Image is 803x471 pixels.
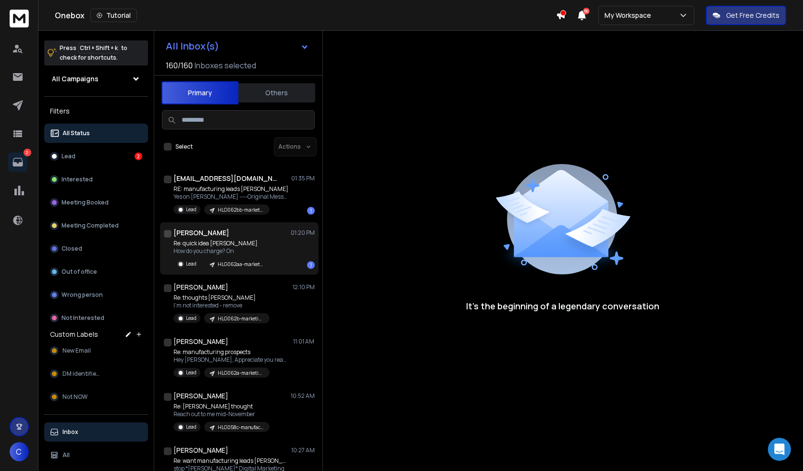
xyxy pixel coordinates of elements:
[173,193,289,201] p: Yes on [PERSON_NAME] -----Original Message-----
[44,341,148,360] button: New Email
[90,9,137,22] button: Tutorial
[706,6,786,25] button: Get Free Credits
[166,60,193,71] span: 160 / 160
[173,403,270,410] p: Re: [PERSON_NAME] thought
[293,338,315,345] p: 11:01 AM
[186,369,197,376] p: Lead
[62,291,103,299] p: Wrong person
[291,175,315,182] p: 01:35 PM
[44,193,148,212] button: Meeting Booked
[44,170,148,189] button: Interested
[218,424,264,431] p: HLG058c-manufacturers
[161,81,238,104] button: Primary
[52,74,99,84] h1: All Campaigns
[173,174,279,183] h1: [EMAIL_ADDRESS][DOMAIN_NAME]
[186,206,197,213] p: Lead
[173,446,228,455] h1: [PERSON_NAME]
[135,153,142,160] div: 2
[605,11,655,20] p: My Workspace
[44,147,148,166] button: Lead2
[62,370,100,378] span: DM identified
[175,143,193,151] label: Select
[173,337,228,346] h1: [PERSON_NAME]
[44,422,148,442] button: Inbox
[8,153,27,172] a: 2
[62,129,90,137] p: All Status
[768,438,791,461] div: Open Intercom Messenger
[78,42,119,53] span: Ctrl + Shift + k
[60,43,127,63] p: Press to check for shortcuts.
[467,299,660,313] p: It’s the beginning of a legendary conversation
[218,369,264,377] p: HLG062a-marketingformanufacturers-straightupask
[173,282,228,292] h1: [PERSON_NAME]
[44,387,148,407] button: Not NOW
[44,69,148,89] button: All Campaigns
[726,11,779,20] p: Get Free Credits
[291,229,315,237] p: 01:20 PM
[173,185,289,193] p: RE: manufacturing leads [PERSON_NAME]
[62,153,75,160] p: Lead
[62,393,87,401] span: Not NOW
[24,149,31,156] p: 2
[10,442,29,461] button: C
[173,247,270,255] p: How do you charge? On
[173,228,229,238] h1: [PERSON_NAME]
[62,245,82,253] p: Closed
[44,239,148,258] button: Closed
[44,104,148,118] h3: Filters
[62,222,119,229] p: Meeting Completed
[173,302,270,309] p: I'm not interested - remove
[44,262,148,281] button: Out of office
[62,268,97,276] p: Out of office
[62,199,109,206] p: Meeting Booked
[195,60,256,71] h3: Inboxes selected
[44,446,148,465] button: All
[218,206,264,214] p: HLG062bb-marketingformanufacturers-mainangle
[307,261,315,269] div: 1
[44,216,148,235] button: Meeting Completed
[583,8,590,14] span: 50
[62,451,70,459] p: All
[62,347,91,355] span: New Email
[62,428,78,436] p: Inbox
[173,240,270,247] p: Re: quick idea [PERSON_NAME]
[186,260,197,267] p: Lead
[166,41,219,51] h1: All Inbox(s)
[173,391,228,401] h1: [PERSON_NAME]
[218,315,264,322] p: HLG062b-marketingformanufacturers-mainangle
[44,364,148,383] button: DM identified
[173,294,270,302] p: Re: thoughts [PERSON_NAME]
[238,82,315,103] button: Others
[307,207,315,215] div: 1
[291,446,315,454] p: 10:27 AM
[44,308,148,328] button: Not Interested
[50,330,98,339] h3: Custom Labels
[158,37,317,56] button: All Inbox(s)
[186,423,197,431] p: Lead
[44,285,148,305] button: Wrong person
[293,283,315,291] p: 12:10 PM
[55,9,556,22] div: Onebox
[173,348,289,356] p: Re: manufacturing prospects
[62,176,93,183] p: Interested
[62,314,104,322] p: Not Interested
[44,124,148,143] button: All Status
[173,410,270,418] p: Reach out to me mid-November
[186,315,197,322] p: Lead
[291,392,315,400] p: 10:52 AM
[173,457,289,465] p: Re: want manufacturing leads [PERSON_NAME]
[218,261,264,268] p: HLG062aa-marketingformanufacturers-straightupask
[173,356,289,364] p: Hey [PERSON_NAME], Appreciate you reaching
